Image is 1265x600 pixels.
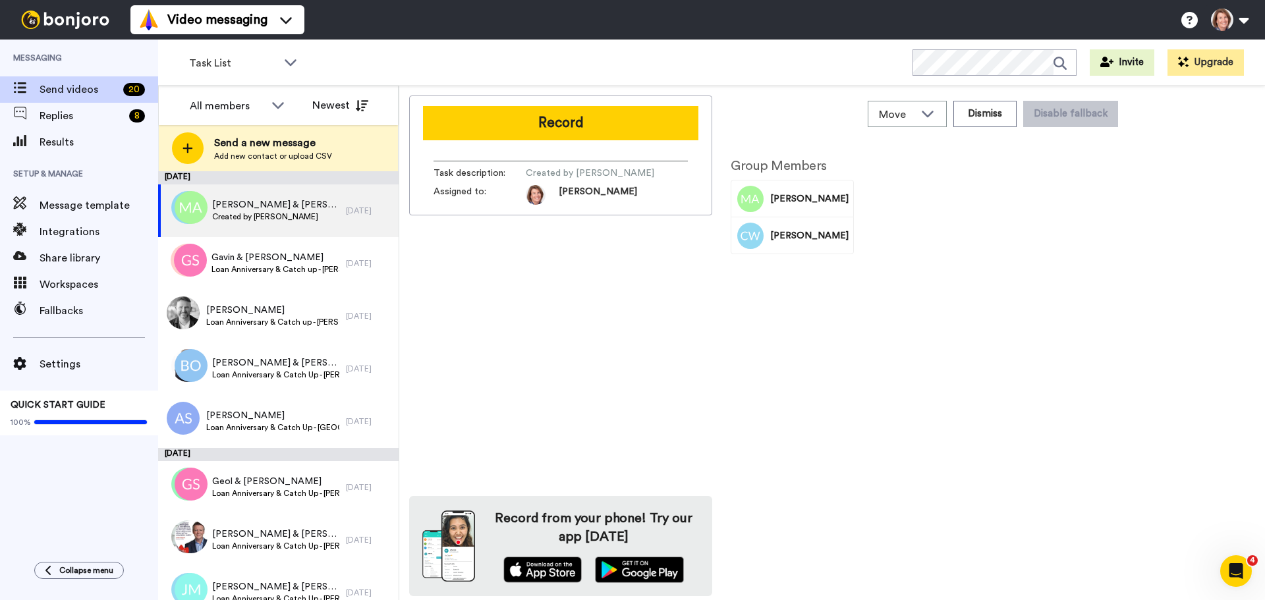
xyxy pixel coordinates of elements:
img: rk.png [171,468,204,501]
img: download [422,510,475,582]
span: Geol & [PERSON_NAME] [212,475,339,488]
button: Collapse menu [34,562,124,579]
div: [DATE] [346,258,392,269]
button: Invite [1090,49,1154,76]
img: ma.png [175,191,208,224]
iframe: Intercom live chat [1220,555,1252,587]
div: [DATE] [346,416,392,427]
img: as.png [167,402,200,435]
span: QUICK START GUIDE [11,400,105,410]
span: Loan Anniversary & Catch up - [PERSON_NAME] [PERSON_NAME] [206,317,339,327]
span: 4 [1247,555,1258,566]
img: cw.png [171,191,204,224]
span: Share library [40,250,158,266]
img: vm-color.svg [138,9,159,30]
span: Created by [PERSON_NAME] [212,211,339,222]
div: [DATE] [346,587,392,598]
h2: Group Members [731,159,854,173]
img: a1087ef6-816d-4369-8c2e-8852fdeb3255.jpg [171,520,204,553]
span: Send a new message [214,135,332,151]
span: Integrations [40,224,158,240]
span: Gavin & [PERSON_NAME] [211,251,339,264]
span: 100% [11,417,31,427]
img: ba45e58d-3919-48f1-87c4-bddfb4509b31.jpg [171,349,204,382]
img: Image of Claire Witenko [737,223,764,249]
span: Created by [PERSON_NAME] [526,167,654,180]
button: Disable fallback [1023,101,1118,127]
span: Message template [40,198,158,213]
h4: Record from your phone! Try our app [DATE] [488,509,699,546]
div: [DATE] [158,448,399,461]
img: ks.png [171,244,204,277]
span: [PERSON_NAME] & [PERSON_NAME] [212,356,339,369]
span: Add new contact or upload CSV [214,151,332,161]
span: [PERSON_NAME] [770,229,849,242]
div: [DATE] [158,171,399,184]
img: 621c16c7-a60b-48f8-b0b5-f158d0b0809f-1759891800.jpg [526,185,546,205]
img: gs.png [175,468,208,501]
button: Upgrade [1167,49,1244,76]
span: Replies [40,108,124,124]
div: 20 [123,83,145,96]
button: Dismiss [953,101,1017,127]
span: Task description : [434,167,526,180]
span: Loan Anniversary & Catch Up - [PERSON_NAME] [212,488,339,499]
span: Loan Anniversary & Catch Up - [PERSON_NAME] [212,541,339,551]
div: [DATE] [346,535,392,545]
img: 5fbe2173-ae36-474e-92ce-23c84c7c928c.jpg [175,520,208,553]
button: Newest [302,92,378,119]
img: gs.png [174,244,207,277]
span: Collapse menu [59,565,113,576]
div: 8 [129,109,145,123]
img: 57ef791d-2d14-40c4-8de4-f48a646ad939.jpg [167,296,200,329]
span: Video messaging [167,11,267,29]
span: [PERSON_NAME] [559,185,637,205]
span: Move [879,107,914,123]
span: [PERSON_NAME] [206,409,339,422]
img: appstore [503,557,582,583]
span: Loan Anniversary & Catch up - [PERSON_NAME] [PERSON_NAME] [211,264,339,275]
img: Image of Matthew Atkinson [737,186,764,212]
div: [DATE] [346,482,392,493]
div: [DATE] [346,205,392,216]
span: Fallbacks [40,303,158,319]
img: playstore [595,557,684,583]
span: [PERSON_NAME] [206,304,339,317]
div: [DATE] [346,364,392,374]
button: Record [423,106,698,140]
img: bo.png [175,349,208,382]
span: [PERSON_NAME] & [PERSON_NAME] [212,198,339,211]
div: All members [190,98,265,114]
span: Results [40,134,158,150]
span: [PERSON_NAME] & [PERSON_NAME] [212,528,339,541]
img: bj-logo-header-white.svg [16,11,115,29]
span: Loan Anniversary & Catch Up - [GEOGRAPHIC_DATA] [206,422,339,433]
span: Send videos [40,82,118,97]
span: Loan Anniversary & Catch Up - [PERSON_NAME] [212,369,339,380]
span: Settings [40,356,158,372]
div: [DATE] [346,311,392,321]
span: Workspaces [40,277,158,292]
span: Task List [189,55,277,71]
span: [PERSON_NAME] & [PERSON_NAME] [212,580,339,593]
span: [PERSON_NAME] [770,192,849,205]
span: Assigned to: [434,185,526,205]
